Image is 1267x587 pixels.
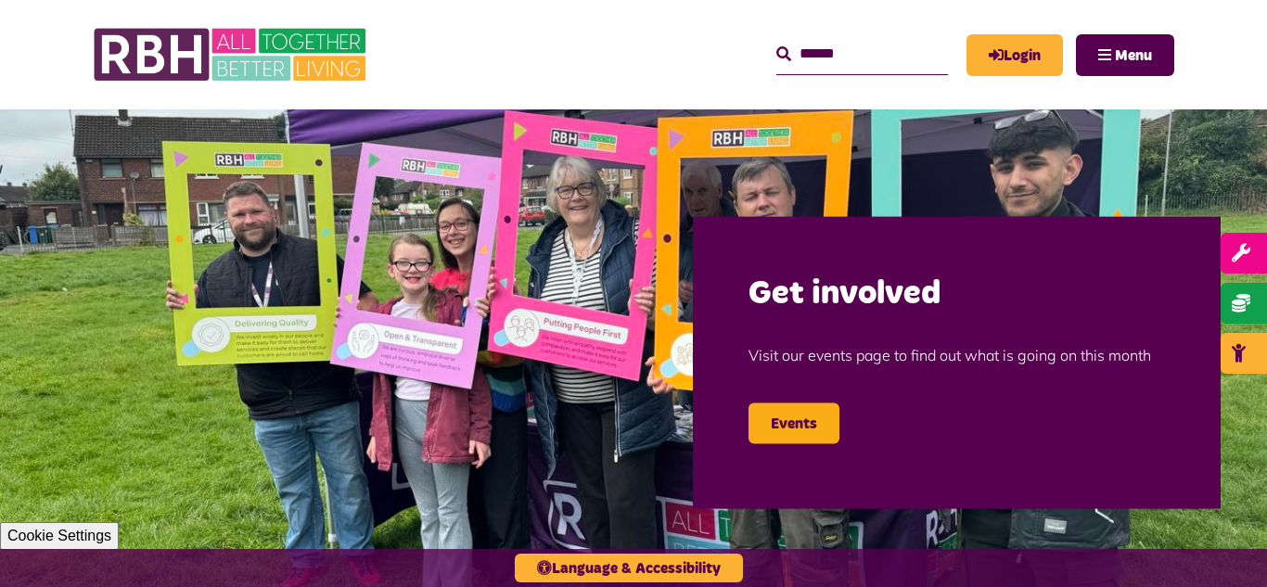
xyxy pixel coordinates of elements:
a: Events [749,402,839,443]
a: MyRBH [966,34,1063,76]
button: Navigation [1076,34,1174,76]
button: Language & Accessibility [515,554,743,582]
img: RBH [93,19,371,91]
h2: Get involved [749,272,1165,315]
span: Menu [1115,48,1152,63]
p: Visit our events page to find out what is going on this month [749,315,1165,393]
